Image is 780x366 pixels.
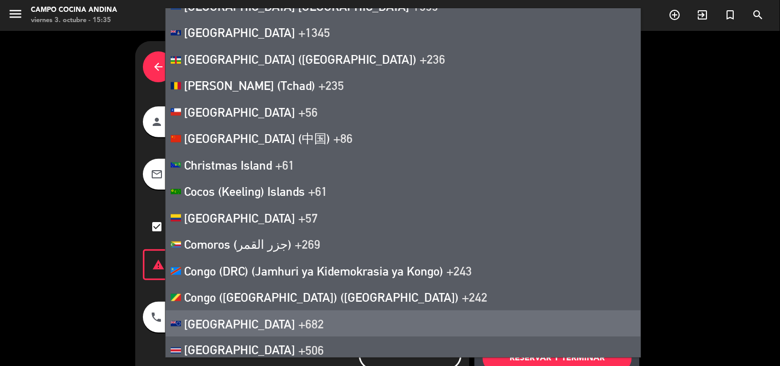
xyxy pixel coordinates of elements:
[184,237,292,251] span: Comoros (‫جزر القمر‬‎)
[184,211,295,225] span: [GEOGRAPHIC_DATA]
[8,6,23,25] button: menu
[184,52,416,66] span: [GEOGRAPHIC_DATA] ([GEOGRAPHIC_DATA])
[184,158,272,172] span: Christmas Island
[318,78,344,93] span: +235
[151,168,163,180] i: mail_outline
[724,9,737,21] i: turned_in_not
[298,343,324,357] span: +506
[184,131,330,145] span: [GEOGRAPHIC_DATA] (中国)
[462,290,487,304] span: +242
[150,311,162,323] i: phone
[298,317,324,331] span: +682
[143,249,462,280] div: EL CLIENTE NO RECIBIRÁ ALERTAS NI RECORDATORIOS
[184,317,295,331] span: [GEOGRAPHIC_DATA]
[152,61,165,73] i: arrow_back
[151,221,163,233] i: check_box
[697,9,709,21] i: exit_to_app
[184,78,315,93] span: [PERSON_NAME] (Tchad)
[275,158,295,172] span: +61
[184,105,295,119] span: [GEOGRAPHIC_DATA]
[298,105,318,119] span: +56
[144,259,172,271] i: warning
[295,237,320,251] span: +269
[298,211,318,225] span: +57
[420,52,445,66] span: +236
[184,264,443,278] span: Congo (DRC) (Jamhuri ya Kidemokrasia ya Kongo)
[752,9,765,21] i: search
[446,264,472,278] span: +243
[151,116,163,128] i: person
[31,15,117,26] div: viernes 3. octubre - 15:35
[184,184,305,198] span: Cocos (Keeling) Islands
[143,49,462,85] div: Datos del cliente
[184,290,459,304] span: Congo ([GEOGRAPHIC_DATA]) ([GEOGRAPHIC_DATA])
[308,184,328,198] span: +61
[669,9,681,21] i: add_circle_outline
[31,5,117,15] div: Campo Cocina Andina
[184,343,295,357] span: [GEOGRAPHIC_DATA]
[333,131,353,145] span: +86
[8,6,23,22] i: menu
